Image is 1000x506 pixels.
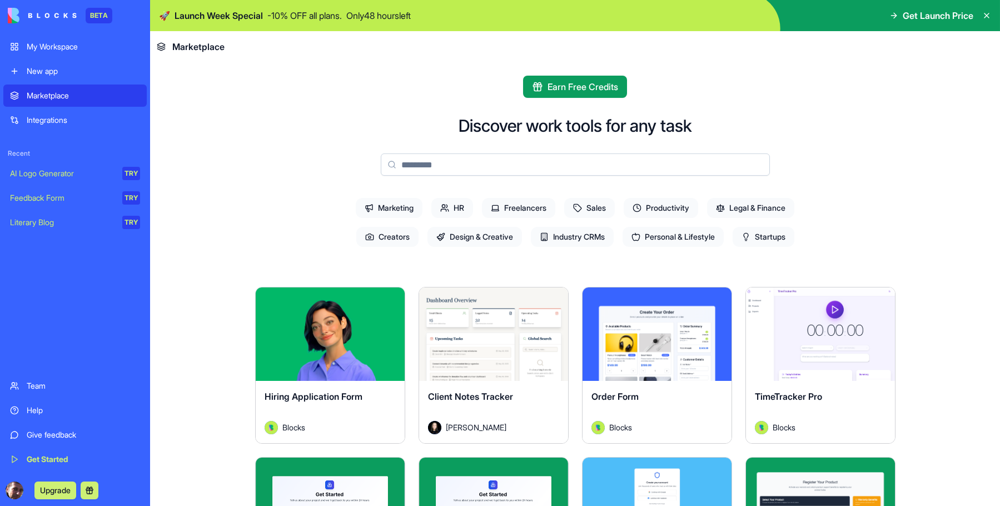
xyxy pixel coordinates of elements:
span: Launch Week Special [175,9,263,22]
span: Blocks [282,421,305,433]
span: Blocks [773,421,795,433]
span: Marketplace [172,40,225,53]
a: Team [3,375,147,397]
div: TRY [122,191,140,205]
a: Marketplace [3,85,147,107]
span: Industry CRMs [531,227,614,247]
span: 🚀 [159,9,170,22]
span: Freelancers [482,198,555,218]
span: Client Notes Tracker [428,391,513,402]
div: Literary Blog [10,217,115,228]
img: ACg8ocKTE-CH33uiSAtal3FJpIy68fJPK8uJr0VvqHhgnpXHnBadCDLCyg=s96-c [6,482,23,499]
p: - 10 % OFF all plans. [267,9,342,22]
div: Give feedback [27,429,140,440]
a: Feedback FormTRY [3,187,147,209]
div: BETA [86,8,112,23]
span: Blocks [609,421,632,433]
a: Give feedback [3,424,147,446]
a: Literary BlogTRY [3,211,147,234]
span: Personal & Lifestyle [623,227,724,247]
a: Client Notes TrackerAvatar[PERSON_NAME] [419,287,569,444]
span: Productivity [624,198,698,218]
p: Only 48 hours left [346,9,411,22]
div: Get Started [27,454,140,465]
img: Avatar [428,421,441,434]
a: Integrations [3,109,147,131]
span: HR [431,198,473,218]
a: Help [3,399,147,421]
div: AI Logo Generator [10,168,115,179]
span: Creators [356,227,419,247]
a: Get Started [3,448,147,470]
a: BETA [8,8,112,23]
span: TimeTracker Pro [755,391,822,402]
a: New app [3,60,147,82]
div: Feedback Form [10,192,115,204]
button: Earn Free Credits [523,76,627,98]
div: TRY [122,216,140,229]
img: logo [8,8,77,23]
span: Marketing [356,198,422,218]
h2: Discover work tools for any task [459,116,691,136]
span: Startups [733,227,794,247]
span: Sales [564,198,615,218]
img: Avatar [755,421,768,434]
a: Order FormAvatarBlocks [582,287,732,444]
div: Integrations [27,115,140,126]
span: Recent [3,149,147,158]
a: Hiring Application FormAvatarBlocks [255,287,405,444]
button: Upgrade [34,482,76,499]
a: AI Logo GeneratorTRY [3,162,147,185]
div: Team [27,380,140,391]
img: Avatar [265,421,278,434]
img: Avatar [591,421,605,434]
a: My Workspace [3,36,147,58]
div: My Workspace [27,41,140,52]
span: [PERSON_NAME] [446,421,506,433]
span: Order Form [591,391,639,402]
div: Marketplace [27,90,140,101]
a: Upgrade [34,484,76,495]
div: New app [27,66,140,77]
a: TimeTracker ProAvatarBlocks [745,287,895,444]
span: Earn Free Credits [548,80,618,93]
div: Help [27,405,140,416]
span: Hiring Application Form [265,391,362,402]
span: Design & Creative [427,227,522,247]
div: TRY [122,167,140,180]
span: Legal & Finance [707,198,794,218]
span: Get Launch Price [903,9,973,22]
